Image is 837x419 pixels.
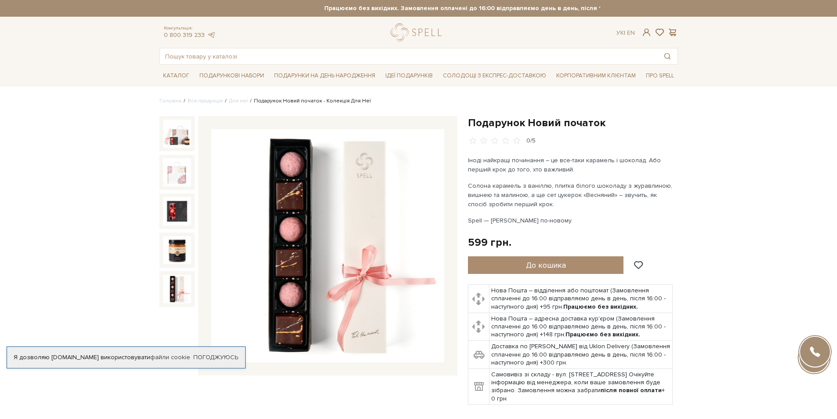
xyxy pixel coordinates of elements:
[164,26,216,31] span: Консультація:
[489,341,673,369] td: Доставка по [PERSON_NAME] від Uklon Delivery (Замовлення сплаченні до 16:00 відправляємо день в д...
[468,116,678,130] h1: Подарунок Новий початок
[164,31,205,39] a: 0 800 319 233
[163,120,191,148] img: Подарунок Новий початок
[391,23,446,41] a: logo
[616,29,635,37] div: Ук
[526,137,536,145] div: 0/5
[627,29,635,36] a: En
[468,256,624,274] button: До кошика
[468,181,674,209] p: Солона карамель з ваніллю, плитка білого шоколаду з журавлиною, вишнею та малиною, а ще сет цукер...
[468,236,511,249] div: 599 грн.
[160,48,657,64] input: Пошук товару у каталозі
[196,69,268,83] span: Подарункові набори
[207,31,216,39] a: telegram
[271,69,379,83] span: Подарунки на День народження
[657,48,678,64] button: Пошук товару у каталозі
[489,313,673,341] td: Нова Пошта – адресна доставка кур'єром (Замовлення сплаченні до 16:00 відправляємо день в день, п...
[601,386,662,394] b: після повної оплати
[150,353,190,361] a: файли cookie
[7,353,245,361] div: Я дозволяю [DOMAIN_NAME] використовувати
[159,98,181,104] a: Головна
[624,29,625,36] span: |
[553,68,639,83] a: Корпоративним клієнтам
[211,129,444,362] img: Подарунок Новий початок
[468,216,674,225] p: Spell — [PERSON_NAME] по-новому.
[489,369,673,405] td: Самовивіз зі складу - вул. [STREET_ADDRESS] Очікуйте інформацію від менеджера, коли ваше замовлен...
[193,353,238,361] a: Погоджуюсь
[237,4,756,12] strong: Працюємо без вихідних. Замовлення оплачені до 16:00 відправляємо день в день, після 16:00 - насту...
[642,69,678,83] span: Про Spell
[565,331,640,338] b: Працюємо без вихідних.
[563,303,638,310] b: Працюємо без вихідних.
[229,98,248,104] a: Для неї
[468,156,674,174] p: Іноді найкращі починання – це все-таки карамель і шоколад. Або перший крок до того, хто важливий.
[526,260,566,270] span: До кошика
[248,97,371,105] li: Подарунок Новий початок - Колекція Для Неї
[159,69,193,83] span: Каталог
[163,197,191,225] img: Подарунок Новий початок
[163,236,191,264] img: Подарунок Новий початок
[188,98,223,104] a: Вся продукція
[382,69,436,83] span: Ідеї подарунків
[439,68,550,83] a: Солодощі з експрес-доставкою
[489,285,673,313] td: Нова Пошта – відділення або поштомат (Замовлення сплаченні до 16:00 відправляємо день в день, піс...
[163,158,191,186] img: Подарунок Новий початок
[163,275,191,303] img: Подарунок Новий початок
